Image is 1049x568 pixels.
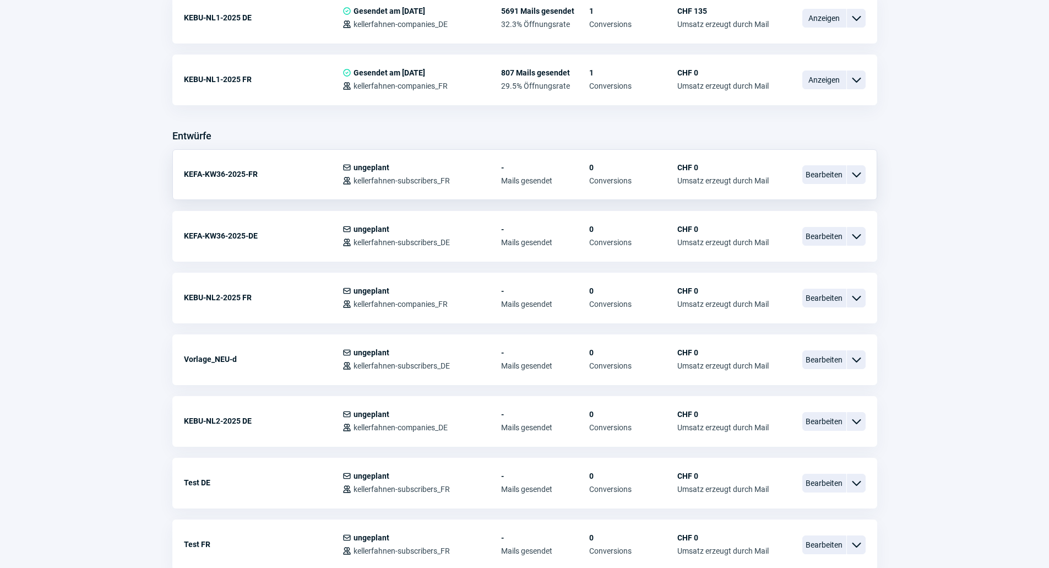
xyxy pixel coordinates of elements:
[501,82,589,90] span: 29.5% Öffnungsrate
[501,547,589,555] span: Mails gesendet
[354,410,389,419] span: ungeplant
[354,238,450,247] span: kellerfahnen-subscribers_DE
[677,238,769,247] span: Umsatz erzeugt durch Mail
[354,68,425,77] span: Gesendet am [DATE]
[501,68,589,77] span: 807 Mails gesendet
[354,300,448,309] span: kellerfahnen-companies_FR
[589,82,677,90] span: Conversions
[354,361,450,370] span: kellerfahnen-subscribers_DE
[501,7,589,15] span: 5691 Mails gesendet
[677,423,769,432] span: Umsatz erzeugt durch Mail
[184,472,343,494] div: Test DE
[501,286,589,295] span: -
[677,533,769,542] span: CHF 0
[677,20,769,29] span: Umsatz erzeugt durch Mail
[354,176,450,185] span: kellerfahnen-subscribers_FR
[802,535,846,554] span: Bearbeiten
[589,410,677,419] span: 0
[677,286,769,295] span: CHF 0
[589,7,677,15] span: 1
[802,350,846,369] span: Bearbeiten
[589,423,677,432] span: Conversions
[501,348,589,357] span: -
[501,472,589,480] span: -
[589,533,677,542] span: 0
[501,163,589,172] span: -
[501,533,589,542] span: -
[589,348,677,357] span: 0
[354,547,450,555] span: kellerfahnen-subscribers_FR
[184,348,343,370] div: Vorlage_NEU-d
[589,238,677,247] span: Conversions
[802,289,846,307] span: Bearbeiten
[802,227,846,246] span: Bearbeiten
[589,547,677,555] span: Conversions
[802,71,846,89] span: Anzeigen
[501,20,589,29] span: 32.3% Öffnungsrate
[677,472,769,480] span: CHF 0
[802,412,846,431] span: Bearbeiten
[501,238,589,247] span: Mails gesendet
[589,286,677,295] span: 0
[184,410,343,432] div: KEBU-NL2-2025 DE
[184,7,343,29] div: KEBU-NL1-2025 DE
[677,300,769,309] span: Umsatz erzeugt durch Mail
[589,225,677,234] span: 0
[354,7,425,15] span: Gesendet am [DATE]
[501,176,589,185] span: Mails gesendet
[589,163,677,172] span: 0
[589,300,677,309] span: Conversions
[677,485,769,494] span: Umsatz erzeugt durch Mail
[677,176,769,185] span: Umsatz erzeugt durch Mail
[354,82,448,90] span: kellerfahnen-companies_FR
[501,361,589,370] span: Mails gesendet
[802,474,846,493] span: Bearbeiten
[677,68,769,77] span: CHF 0
[677,410,769,419] span: CHF 0
[354,472,389,480] span: ungeplant
[184,68,343,90] div: KEBU-NL1-2025 FR
[589,176,677,185] span: Conversions
[589,68,677,77] span: 1
[677,361,769,370] span: Umsatz erzeugt durch Mail
[677,348,769,357] span: CHF 0
[677,163,769,172] span: CHF 0
[501,423,589,432] span: Mails gesendet
[354,423,448,432] span: kellerfahnen-companies_DE
[172,127,211,145] h3: Entwürfe
[677,7,769,15] span: CHF 135
[354,20,448,29] span: kellerfahnen-companies_DE
[501,300,589,309] span: Mails gesendet
[589,361,677,370] span: Conversions
[184,286,343,309] div: KEBU-NL2-2025 FR
[501,485,589,494] span: Mails gesendet
[354,163,389,172] span: ungeplant
[354,348,389,357] span: ungeplant
[354,286,389,295] span: ungeplant
[589,472,677,480] span: 0
[501,225,589,234] span: -
[184,533,343,555] div: Test FR
[354,225,389,234] span: ungeplant
[501,410,589,419] span: -
[589,20,677,29] span: Conversions
[354,533,389,542] span: ungeplant
[677,225,769,234] span: CHF 0
[802,165,846,184] span: Bearbeiten
[354,485,450,494] span: kellerfahnen-subscribers_FR
[677,82,769,90] span: Umsatz erzeugt durch Mail
[184,225,343,247] div: KEFA-KW36-2025-DE
[184,163,343,185] div: KEFA-KW36-2025-FR
[677,547,769,555] span: Umsatz erzeugt durch Mail
[802,9,846,28] span: Anzeigen
[589,485,677,494] span: Conversions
